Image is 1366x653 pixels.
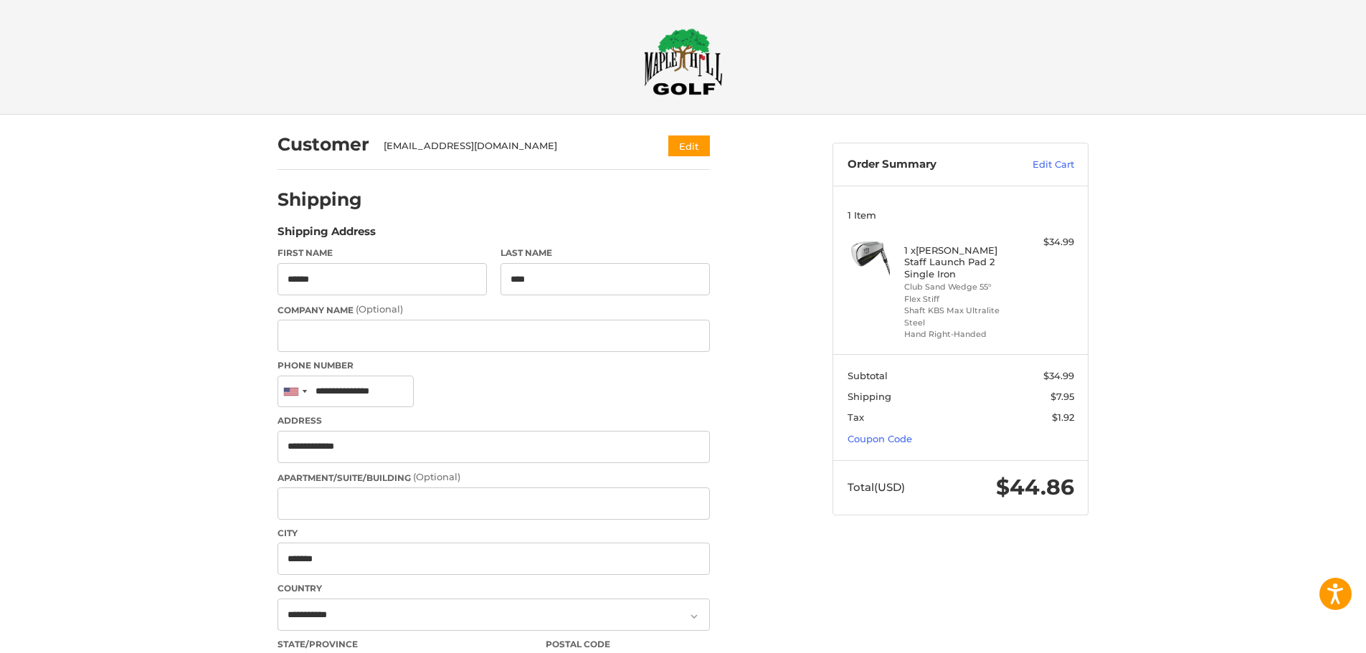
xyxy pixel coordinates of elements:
[848,209,1074,221] h3: 1 Item
[848,480,905,494] span: Total (USD)
[546,638,711,651] label: Postal Code
[1018,235,1074,249] div: $34.99
[1052,411,1074,423] span: $1.92
[278,133,369,156] h2: Customer
[278,527,710,540] label: City
[384,139,641,153] div: [EMAIL_ADDRESS][DOMAIN_NAME]
[1002,158,1074,172] a: Edit Cart
[356,303,403,315] small: (Optional)
[278,638,531,651] label: State/Province
[278,224,376,247] legend: Shipping Address
[848,433,912,444] a: Coupon Code
[278,582,710,595] label: Country
[278,189,362,211] h2: Shipping
[501,247,710,259] label: Last Name
[904,305,1014,328] li: Shaft KBS Max Ultralite Steel
[278,302,710,317] label: Company Name
[848,370,888,381] span: Subtotal
[1043,370,1074,381] span: $34.99
[278,359,710,372] label: Phone Number
[1050,391,1074,402] span: $7.95
[644,28,723,95] img: Maple Hill Golf
[278,376,311,407] div: United States: +1
[278,247,487,259] label: First Name
[904,293,1014,305] li: Flex Stiff
[668,135,710,156] button: Edit
[848,411,864,423] span: Tax
[904,328,1014,340] li: Hand Right-Handed
[848,391,891,402] span: Shipping
[904,244,1014,280] h4: 1 x [PERSON_NAME] Staff Launch Pad 2 Single Iron
[996,474,1074,500] span: $44.86
[413,471,460,482] small: (Optional)
[278,470,710,485] label: Apartment/Suite/Building
[904,281,1014,293] li: Club Sand Wedge 55°
[848,158,1002,172] h3: Order Summary
[278,414,710,427] label: Address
